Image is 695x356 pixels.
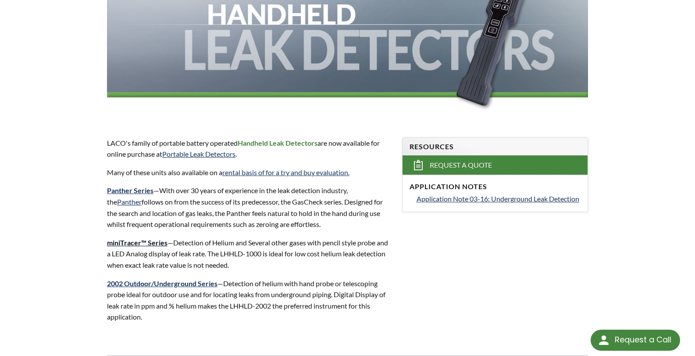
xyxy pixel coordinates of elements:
[238,139,317,147] strong: Handheld Leak Detectors
[107,167,392,178] p: Many of these units also available on a
[107,186,153,194] a: Panther Series
[430,161,492,170] span: Request a Quote
[403,155,588,175] a: Request a Quote
[410,182,581,191] h4: Application Notes
[615,330,671,350] div: Request a Call
[591,330,680,351] div: Request a Call
[107,279,217,288] a: 2002 Outdoor/Underground Series
[417,194,579,203] span: Application Note 03-16: Underground Leak Detection
[410,142,581,151] h4: Resources
[117,198,142,206] a: Panther
[107,185,392,230] p: —With over 30 years of experience in the leak detection industry, the follows on from the success...
[162,150,235,158] a: Portable Leak Detectors
[107,237,392,271] p: —Detection of Helium and Several other gases with pencil style probe and a LED Analog display of ...
[107,137,392,160] p: LACO's family of portable battery operated are now available for online purchase at .
[417,193,581,205] a: Application Note 03-16: Underground Leak Detection
[107,278,392,323] p: —Detection of helium with hand probe or telescoping probe ideal for outdoor use and for locating ...
[222,168,349,176] a: rental basis of for a try and buy evaluation.
[107,238,168,247] a: miniTracer™ Series
[597,333,611,347] img: round button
